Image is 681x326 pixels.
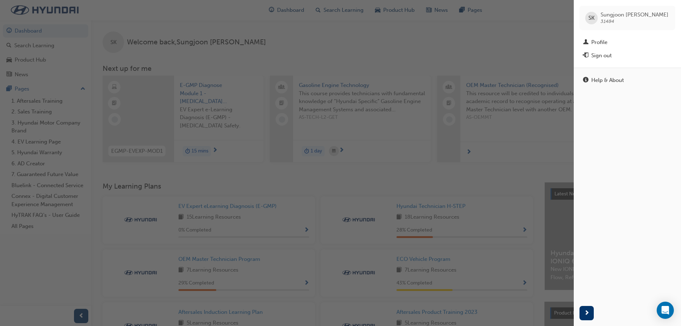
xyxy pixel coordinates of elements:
[601,11,668,18] span: Sungjoon [PERSON_NAME]
[579,49,675,62] button: Sign out
[601,18,614,24] span: 31484
[588,14,594,22] span: SK
[583,39,588,46] span: man-icon
[591,76,624,84] div: Help & About
[579,74,675,87] a: Help & About
[579,36,675,49] a: Profile
[583,77,588,84] span: info-icon
[591,38,607,47] div: Profile
[583,53,588,59] span: exit-icon
[591,52,612,60] div: Sign out
[657,302,674,319] div: Open Intercom Messenger
[584,309,589,318] span: next-icon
